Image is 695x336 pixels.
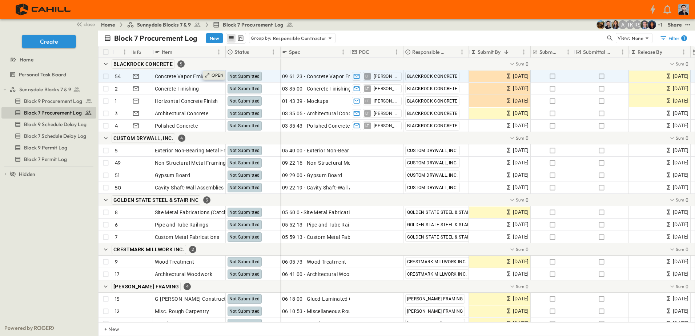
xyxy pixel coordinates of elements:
[1,131,95,141] a: Block 7 Schedule Delay Log
[673,171,688,179] span: [DATE]
[115,147,118,154] p: 5
[223,21,283,28] span: Block 7 Procurement Log
[638,48,662,56] p: Release By
[450,48,458,56] button: Sort
[513,146,529,155] span: [DATE]
[184,283,191,290] div: 4
[227,34,236,43] button: row view
[104,325,109,333] p: + New
[673,97,688,105] span: [DATE]
[229,173,260,178] span: Not Submitted
[392,48,401,56] button: Menu
[516,246,525,252] p: Sum
[1,95,96,107] div: Block 9 Procurement Logtest
[302,48,310,56] button: Sort
[513,84,529,93] span: [DATE]
[519,48,528,56] button: Menu
[24,97,82,105] span: Block 9 Procurement Log
[101,21,115,28] a: Home
[618,20,627,29] div: Anna Gomez (agomez@guzmangc.com)
[229,259,260,264] span: Not Submitted
[673,208,688,216] span: [DATE]
[407,86,458,91] span: BLACKROCK CONCRETE
[502,48,510,56] button: Sort
[676,197,684,203] p: Sum
[513,159,529,167] span: [DATE]
[282,209,359,216] span: 05 60 0 - Site Metal Fabrications
[339,48,347,56] button: Menu
[513,183,529,192] span: [DATE]
[115,85,118,92] p: 2
[407,210,480,215] span: GOLDEN STATE STEEL & STAIR INC
[633,20,642,29] div: Raymond Shahabi (rshahabi@guzmangc.com)
[374,73,398,79] span: [PERSON_NAME]
[155,73,241,80] span: Concrete Vapor Emission Treatment
[359,48,370,56] p: POC
[113,135,173,141] span: CUSTOM DRYWALL, INC.
[282,122,373,129] span: 03 35 43 - Polished Concrete Finishing
[686,246,688,253] span: 0
[24,121,87,128] span: Block 9 Schedule Delay Log
[407,309,463,314] span: [PERSON_NAME] FRAMING
[282,221,361,228] span: 05 52 13 - Pipe and Tube Railings
[686,135,688,142] span: 0
[583,48,611,56] p: Submittal Approved?
[1,142,96,153] div: Block 9 Permit Logtest
[374,86,398,92] span: [PERSON_NAME]
[212,72,224,78] p: OPEN
[113,247,184,252] span: CRESTMARK MILLWORK INC.
[673,121,688,130] span: [DATE]
[407,148,458,153] span: CUSTOM DRYWALL, INC.
[558,48,566,56] button: Sort
[9,84,95,95] a: Sunnydale Blocks 7 & 9
[189,246,196,253] div: 2
[115,110,118,117] p: 3
[214,48,223,56] button: Menu
[673,72,688,80] span: [DATE]
[374,98,398,104] span: [PERSON_NAME]
[516,197,525,203] p: Sum
[234,48,249,56] p: Status
[673,295,688,303] span: [DATE]
[22,35,76,48] button: Create
[407,160,458,165] span: CUSTOM DRYWALL, INC.
[664,48,672,56] button: Sort
[513,220,529,229] span: [DATE]
[1,143,95,153] a: Block 9 Permit Log
[660,35,687,42] div: Filter
[539,48,557,56] p: Submitted?
[513,319,529,328] span: [DATE]
[115,184,121,191] p: 50
[115,221,118,228] p: 6
[407,173,458,178] span: CUSTOM DRYWALL, INC.
[513,257,529,266] span: [DATE]
[686,196,688,204] span: 0
[1,107,96,119] div: Block 7 Procurement Logtest
[84,21,95,28] span: close
[407,296,463,301] span: [PERSON_NAME] FRAMING
[282,172,342,179] span: 09 29 00 - Gypsum Board
[113,284,179,289] span: [PERSON_NAME] FRAMING
[155,320,196,327] span: Rough Carpentry
[564,48,573,56] button: Menu
[229,210,260,215] span: Not Submitted
[516,61,525,67] p: Sum
[676,135,684,141] p: Sum
[458,48,466,56] button: Menu
[1,154,95,164] a: Block 7 Permit Log
[120,48,129,56] button: Menu
[282,258,346,265] span: 06 05 73 - Wood Treatment
[155,147,241,154] span: Exterior Non-Bearing Metal Framing
[155,159,226,167] span: Non-Structural Metal Framing
[155,308,209,315] span: Misc. Rough Carpentry
[282,184,376,191] span: 09 22 19 - Cavity Shaft-Wall Assemblies
[115,97,117,105] p: 1
[155,271,213,278] span: Architectural Woodwork
[155,221,209,228] span: Pipe and Tube Railings
[513,295,529,303] span: [DATE]
[236,34,245,43] button: kanban view
[229,74,260,79] span: Not Submitted
[513,121,529,130] span: [DATE]
[155,184,224,191] span: Cavity Shaft-Wall Assemblies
